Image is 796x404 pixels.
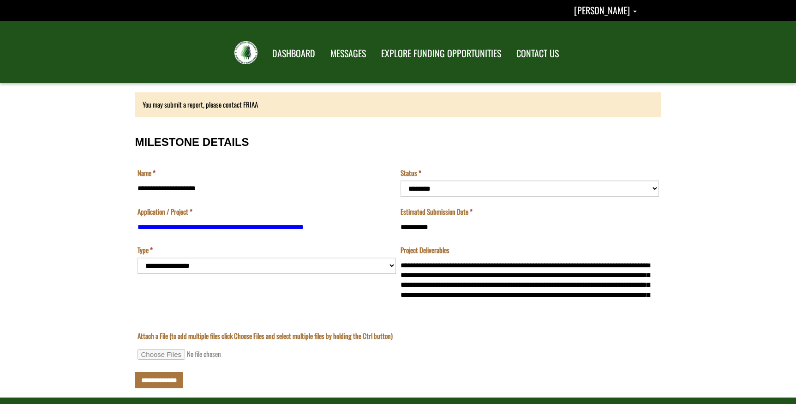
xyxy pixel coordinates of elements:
[135,127,661,313] fieldset: MILESTONE DETAILS
[135,92,661,117] div: You may submit a report, please contact FRIAA
[401,258,659,303] textarea: Project Deliverables
[323,42,373,65] a: MESSAGES
[138,207,192,217] label: Application / Project
[138,349,263,360] input: Attach a File (to add multiple files click Choose Files and select multiple files by holding the ...
[135,136,661,148] h3: MILESTONE DETAILS
[401,168,421,178] label: Status
[234,41,257,64] img: FRIAA Submissions Portal
[574,3,637,17] a: Shannon Sexsmith
[574,3,630,17] span: [PERSON_NAME]
[401,245,449,255] label: Project Deliverables
[138,331,393,341] label: Attach a File (to add multiple files click Choose Files and select multiple files by holding the ...
[138,168,156,178] label: Name
[138,219,396,235] input: Application / Project is a required field.
[135,127,661,388] div: Milestone Details
[138,245,153,255] label: Type
[509,42,566,65] a: CONTACT US
[138,181,396,197] input: Name
[374,42,508,65] a: EXPLORE FUNDING OPPORTUNITIES
[401,207,473,217] label: Estimated Submission Date
[264,39,566,65] nav: Main Navigation
[265,42,322,65] a: DASHBOARD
